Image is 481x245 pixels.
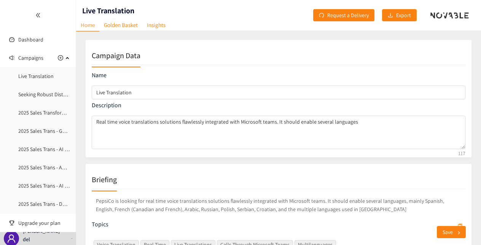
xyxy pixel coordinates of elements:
a: 2025 Sales Transformation - Gamification [18,109,110,116]
a: Dashboard [18,36,43,43]
p: Name [92,71,465,80]
a: 2025 Sales Trans - AI Negotiations [18,182,94,189]
p: Description [92,101,465,110]
span: user [7,234,16,243]
span: double-left [35,13,41,18]
span: Upgrade your plan [18,215,70,231]
a: Live Translation [18,73,54,80]
h2: Campaign Data [92,50,140,61]
button: downloadExport [382,9,417,21]
input: campaign name [92,86,465,99]
h1: Live Translation [82,5,134,16]
a: Insights [142,19,170,31]
button: redoRequest a Delivery [313,9,374,21]
span: sound [9,55,14,60]
a: Seeking Robust Distributor Management System (DMS) for European Markets [18,91,191,98]
p: PepsiCo is looking for real time voice translations solutions flawlessly integrated with Microsof... [92,195,465,215]
a: 2025 Sales Trans - Data Sync with Retailers [18,200,113,207]
a: 2025 Sales Trans - Gamification [18,127,88,134]
iframe: Chat Widget [357,163,481,245]
span: download [388,13,393,19]
span: trophy [9,220,14,226]
span: redo [319,13,324,19]
textarea: campaign description [92,116,465,149]
span: Request a Delivery [327,11,369,19]
h2: Briefing [92,174,117,185]
a: 2025 Sales Trans - AI Agents for Automation [18,146,116,153]
a: Golden Basket [99,19,142,31]
span: Export [396,11,411,19]
span: plus-circle [58,55,63,60]
span: Campaigns [18,50,43,65]
a: 2025 Sales Trans - Automated Delegation [18,164,111,171]
a: Home [76,19,99,32]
